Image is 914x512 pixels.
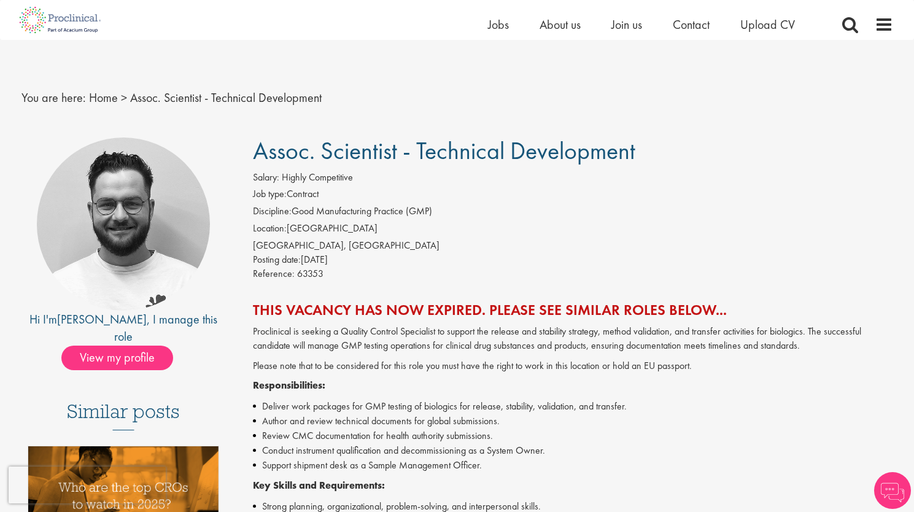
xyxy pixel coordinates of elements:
p: Proclinical is seeking a Quality Control Specialist to support the release and stability strategy... [253,325,893,353]
label: Job type: [253,187,287,201]
a: Upload CV [740,17,795,33]
a: View my profile [61,348,185,364]
li: Review CMC documentation for health authority submissions. [253,429,893,443]
p: Please note that to be considered for this role you must have the right to work in this location ... [253,359,893,373]
div: Hi I'm , I manage this role [21,311,226,346]
li: Conduct instrument qualification and decommissioning as a System Owner. [253,443,893,458]
label: Location: [253,222,287,236]
img: imeage of recruiter Emile De Beer [37,138,210,311]
span: 63353 [297,267,323,280]
a: About us [540,17,581,33]
label: Reference: [253,267,295,281]
img: Chatbot [874,472,911,509]
li: Author and review technical documents for global submissions. [253,414,893,429]
label: Salary: [253,171,279,185]
li: Support shipment desk as a Sample Management Officer. [253,458,893,473]
a: Join us [611,17,642,33]
span: View my profile [61,346,173,370]
li: [GEOGRAPHIC_DATA] [253,222,893,239]
li: Good Manufacturing Practice (GMP) [253,204,893,222]
a: Jobs [488,17,509,33]
span: You are here: [21,90,86,106]
span: > [121,90,127,106]
a: [PERSON_NAME] [57,311,147,327]
strong: Key Skills and Requirements: [253,479,385,492]
label: Discipline: [253,204,292,219]
span: Posting date: [253,253,301,266]
a: breadcrumb link [89,90,118,106]
h3: Similar posts [67,401,180,430]
iframe: reCAPTCHA [9,467,166,503]
div: [GEOGRAPHIC_DATA], [GEOGRAPHIC_DATA] [253,239,893,253]
li: Deliver work packages for GMP testing of biologics for release, stability, validation, and transfer. [253,399,893,414]
li: Contract [253,187,893,204]
a: Contact [673,17,710,33]
div: [DATE] [253,253,893,267]
span: Highly Competitive [282,171,353,184]
h2: This vacancy has now expired. Please see similar roles below... [253,302,893,318]
strong: Responsibilities: [253,379,325,392]
span: Assoc. Scientist - Technical Development [130,90,322,106]
span: Assoc. Scientist - Technical Development [253,135,635,166]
